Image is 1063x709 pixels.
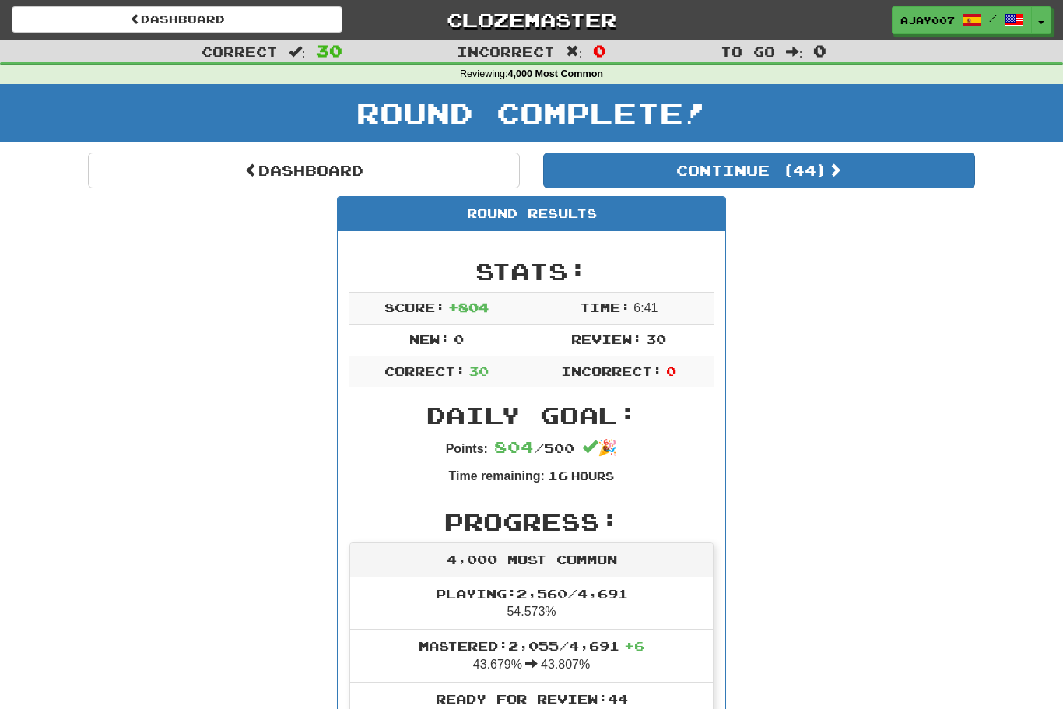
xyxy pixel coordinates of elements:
[571,469,614,483] small: Hours
[900,13,955,27] span: ajay007
[633,301,658,314] span: 6 : 41
[494,437,534,456] span: 804
[582,439,617,456] span: 🎉
[316,41,342,60] span: 30
[446,442,488,455] strong: Points:
[419,638,644,653] span: Mastered: 2,055 / 4,691
[436,586,628,601] span: Playing: 2,560 / 4,691
[786,45,803,58] span: :
[436,691,628,706] span: Ready for Review: 44
[494,440,574,455] span: / 500
[454,332,464,346] span: 0
[384,363,465,378] span: Correct:
[989,12,997,23] span: /
[580,300,630,314] span: Time:
[561,363,662,378] span: Incorrect:
[813,41,826,60] span: 0
[593,41,606,60] span: 0
[448,300,489,314] span: + 804
[289,45,306,58] span: :
[88,153,520,188] a: Dashboard
[571,332,642,346] span: Review:
[624,638,644,653] span: + 6
[349,509,714,535] h2: Progress:
[468,363,489,378] span: 30
[349,402,714,428] h2: Daily Goal:
[548,468,568,483] span: 16
[646,332,666,346] span: 30
[543,153,975,188] button: Continue (44)
[457,44,555,59] span: Incorrect
[350,629,713,683] li: 43.679% 43.807%
[508,68,603,79] strong: 4,000 Most Common
[338,197,725,231] div: Round Results
[202,44,278,59] span: Correct
[366,6,696,33] a: Clozemaster
[721,44,775,59] span: To go
[5,97,1058,128] h1: Round Complete!
[666,363,676,378] span: 0
[892,6,1032,34] a: ajay007 /
[12,6,342,33] a: Dashboard
[350,543,713,577] div: 4,000 Most Common
[384,300,445,314] span: Score:
[349,258,714,284] h2: Stats:
[449,469,545,483] strong: Time remaining:
[350,577,713,630] li: 54.573%
[566,45,583,58] span: :
[409,332,450,346] span: New:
